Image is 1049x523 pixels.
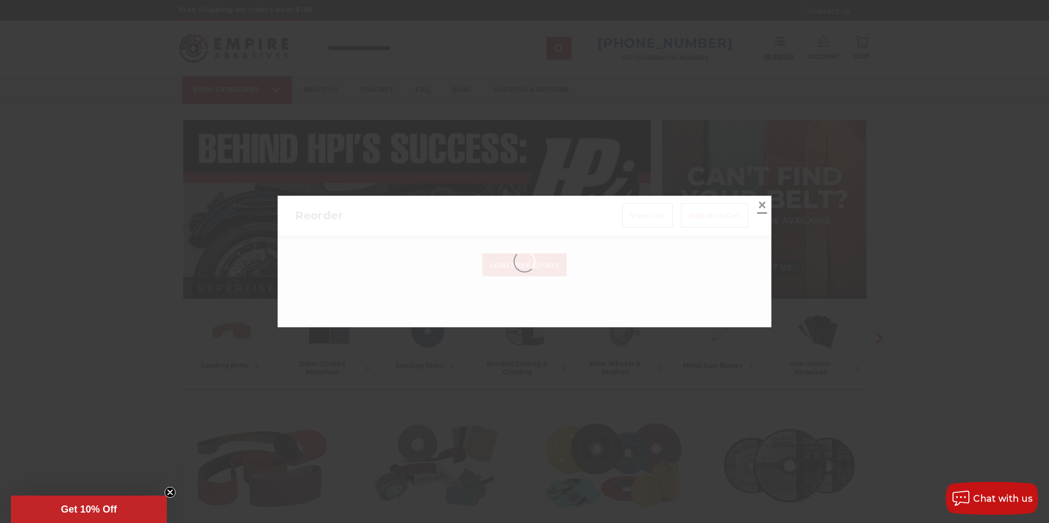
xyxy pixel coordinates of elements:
span: × [757,194,767,215]
div: Get 10% OffClose teaser [11,496,167,523]
a: Close [753,196,771,214]
button: Close teaser [165,487,176,498]
span: Chat with us [973,493,1033,504]
button: Chat with us [946,482,1038,515]
span: Get 10% Off [61,504,117,515]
